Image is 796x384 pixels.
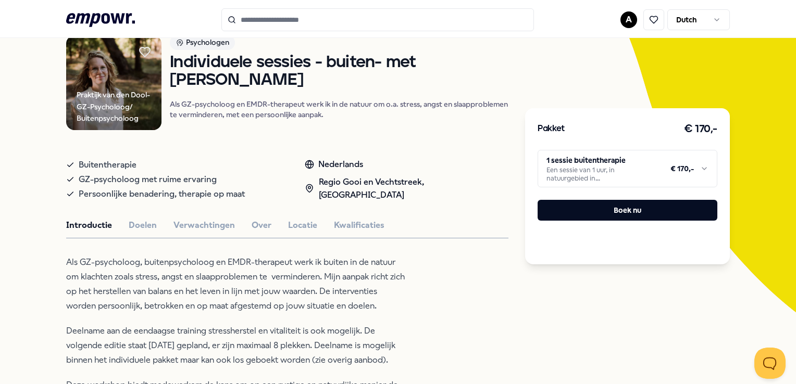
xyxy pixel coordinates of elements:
button: Locatie [288,219,317,232]
div: Nederlands [305,158,508,171]
input: Search for products, categories or subcategories [221,8,534,31]
div: Regio Gooi en Vechtstreek, [GEOGRAPHIC_DATA] [305,175,508,202]
p: Als GZ-psycholoog en EMDR-therapeut werk ik in de natuur om o.a. stress, angst en slaapproblemen ... [170,99,508,120]
h1: Individuele sessies - buiten- met [PERSON_NAME] [170,54,508,89]
button: Boek nu [538,200,717,221]
button: Over [252,219,271,232]
button: Verwachtingen [173,219,235,232]
button: Doelen [129,219,157,232]
span: Buitentherapie [79,158,136,172]
a: Psychologen [170,35,508,54]
div: Praktijk van den Dool- GZ-Psycholoog/ Buitenpsycholoog [77,89,161,124]
span: GZ-psycholoog met ruime ervaring [79,172,217,187]
p: Als GZ-psycholoog, buitenpsycholoog en EMDR-therapeut werk ik buiten in de natuur om klachten zoa... [66,255,405,313]
p: Deelname aan de eendaagse training stressherstel en vitaliteit is ook mogelijk. De volgende editi... [66,324,405,367]
img: Product Image [66,35,161,131]
span: Persoonlijke benadering, therapie op maat [79,187,245,201]
div: Psychologen [170,35,235,50]
h3: € 170,- [684,121,717,137]
button: Introductie [66,219,112,232]
button: A [620,11,637,28]
button: Kwalificaties [334,219,384,232]
iframe: Help Scout Beacon - Open [754,348,786,379]
h3: Pakket [538,122,565,136]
